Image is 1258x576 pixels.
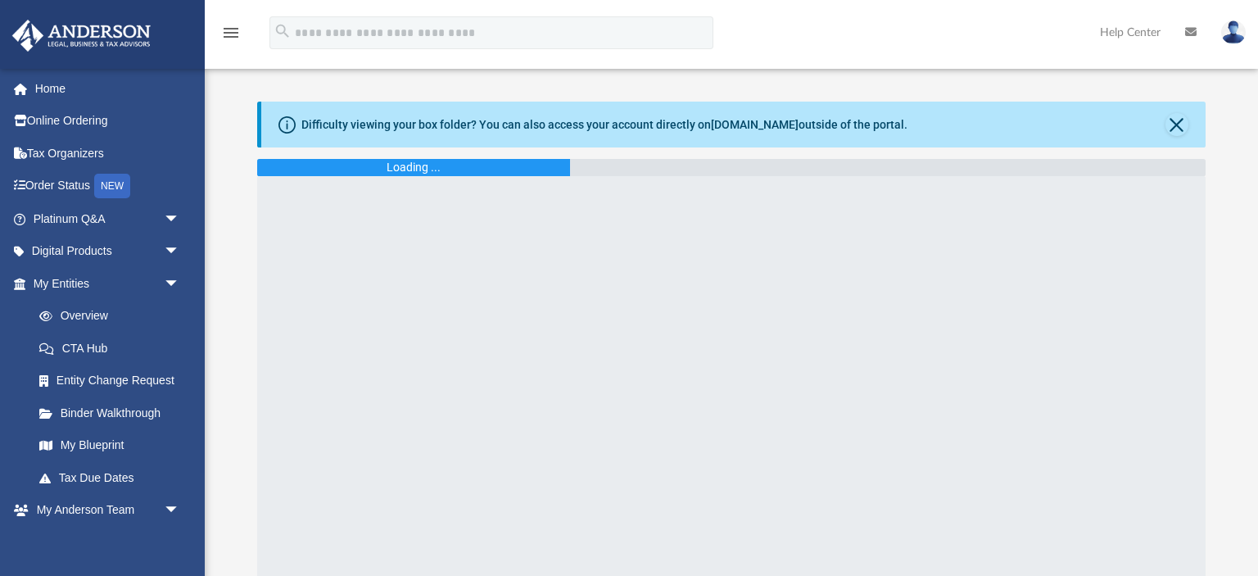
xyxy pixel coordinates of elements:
a: My Anderson Teamarrow_drop_down [11,494,197,527]
a: My Entitiesarrow_drop_down [11,267,205,300]
span: arrow_drop_down [164,494,197,528]
img: User Pic [1221,20,1246,44]
a: Tax Organizers [11,137,205,170]
div: Loading ... [387,159,441,176]
img: Anderson Advisors Platinum Portal [7,20,156,52]
span: arrow_drop_down [164,235,197,269]
a: Tax Due Dates [23,461,205,494]
a: menu [221,31,241,43]
a: Order StatusNEW [11,170,205,203]
a: Digital Productsarrow_drop_down [11,235,205,268]
div: Difficulty viewing your box folder? You can also access your account directly on outside of the p... [301,116,907,134]
button: Close [1165,113,1188,136]
a: Entity Change Request [23,365,205,397]
div: NEW [94,174,130,198]
a: My Blueprint [23,429,197,462]
span: arrow_drop_down [164,267,197,301]
a: Binder Walkthrough [23,397,205,429]
a: [DOMAIN_NAME] [711,118,799,131]
span: arrow_drop_down [164,202,197,236]
i: search [274,22,292,40]
a: Home [11,72,205,105]
a: CTA Hub [23,332,205,365]
a: Platinum Q&Aarrow_drop_down [11,202,205,235]
a: Overview [23,300,205,333]
i: menu [221,23,241,43]
a: Online Ordering [11,105,205,138]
